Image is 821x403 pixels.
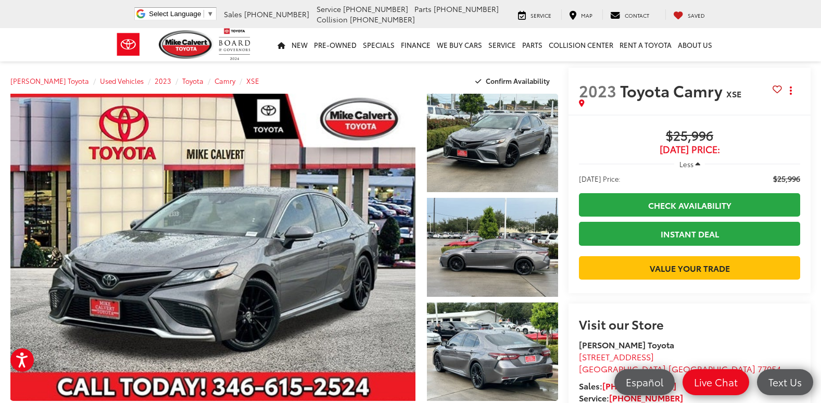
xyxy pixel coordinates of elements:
a: Pre-Owned [311,28,360,61]
span: Service [531,11,551,19]
span: Select Language [149,10,201,18]
a: About Us [675,28,715,61]
a: Español [614,369,675,395]
a: [PERSON_NAME] Toyota [10,76,89,85]
a: Check Availability [579,193,800,217]
img: Toyota [109,28,148,61]
img: 2023 Toyota Camry XSE [425,301,560,402]
a: My Saved Vehicles [665,9,713,20]
span: ▼ [207,10,213,18]
a: Expand Photo 2 [427,198,558,296]
a: Live Chat [683,369,749,395]
a: Map [561,9,600,20]
a: Text Us [757,369,813,395]
a: Contact [602,9,657,20]
span: [PHONE_NUMBER] [434,4,499,14]
a: Expand Photo 3 [427,303,558,401]
span: dropdown dots [790,86,792,95]
a: New [288,28,311,61]
span: , [579,362,781,374]
img: 2023 Toyota Camry XSE [425,197,560,297]
span: $25,996 [579,129,800,144]
a: Collision Center [546,28,616,61]
a: Service [510,9,559,20]
span: [GEOGRAPHIC_DATA] [579,362,666,374]
span: [DATE] Price: [579,144,800,155]
span: Toyota Camry [620,79,726,102]
a: [STREET_ADDRESS] [GEOGRAPHIC_DATA],[GEOGRAPHIC_DATA] 77054 [579,350,781,374]
span: Service [317,4,341,14]
span: Español [621,375,668,388]
a: Used Vehicles [100,76,144,85]
span: [GEOGRAPHIC_DATA] [668,362,755,374]
a: Expand Photo 0 [10,94,415,401]
span: Contact [625,11,649,19]
a: Home [274,28,288,61]
span: 77054 [757,362,781,374]
span: 2023 [579,79,616,102]
span: [PHONE_NUMBER] [343,4,408,14]
span: Parts [414,4,432,14]
button: Less [674,155,705,173]
strong: Sales: [579,380,676,392]
span: Saved [688,11,705,19]
a: XSE [246,76,259,85]
span: Collision [317,14,348,24]
span: [DATE] Price: [579,173,621,184]
a: 2023 [155,76,171,85]
button: Actions [782,81,800,99]
span: [PHONE_NUMBER] [350,14,415,24]
a: Instant Deal [579,222,800,245]
strong: [PERSON_NAME] Toyota [579,338,674,350]
h2: Visit our Store [579,317,800,331]
a: Select Language​ [149,10,213,18]
span: Sales [224,9,242,19]
span: Less [679,159,693,169]
a: Toyota [182,76,204,85]
img: 2023 Toyota Camry XSE [425,93,560,193]
a: Rent a Toyota [616,28,675,61]
a: Value Your Trade [579,256,800,280]
span: [PHONE_NUMBER] [244,9,309,19]
span: XSE [726,87,741,99]
span: $25,996 [773,173,800,184]
button: Confirm Availability [470,72,559,90]
a: Service [485,28,519,61]
img: Mike Calvert Toyota [159,30,214,59]
span: Confirm Availability [486,76,550,85]
span: Map [581,11,592,19]
a: [PHONE_NUMBER] [602,380,676,392]
a: Parts [519,28,546,61]
a: Finance [398,28,434,61]
a: Specials [360,28,398,61]
img: 2023 Toyota Camry XSE [6,93,419,402]
a: Camry [214,76,235,85]
span: Live Chat [689,375,743,388]
span: Text Us [763,375,807,388]
a: Expand Photo 1 [427,94,558,192]
a: WE BUY CARS [434,28,485,61]
span: [STREET_ADDRESS] [579,350,654,362]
